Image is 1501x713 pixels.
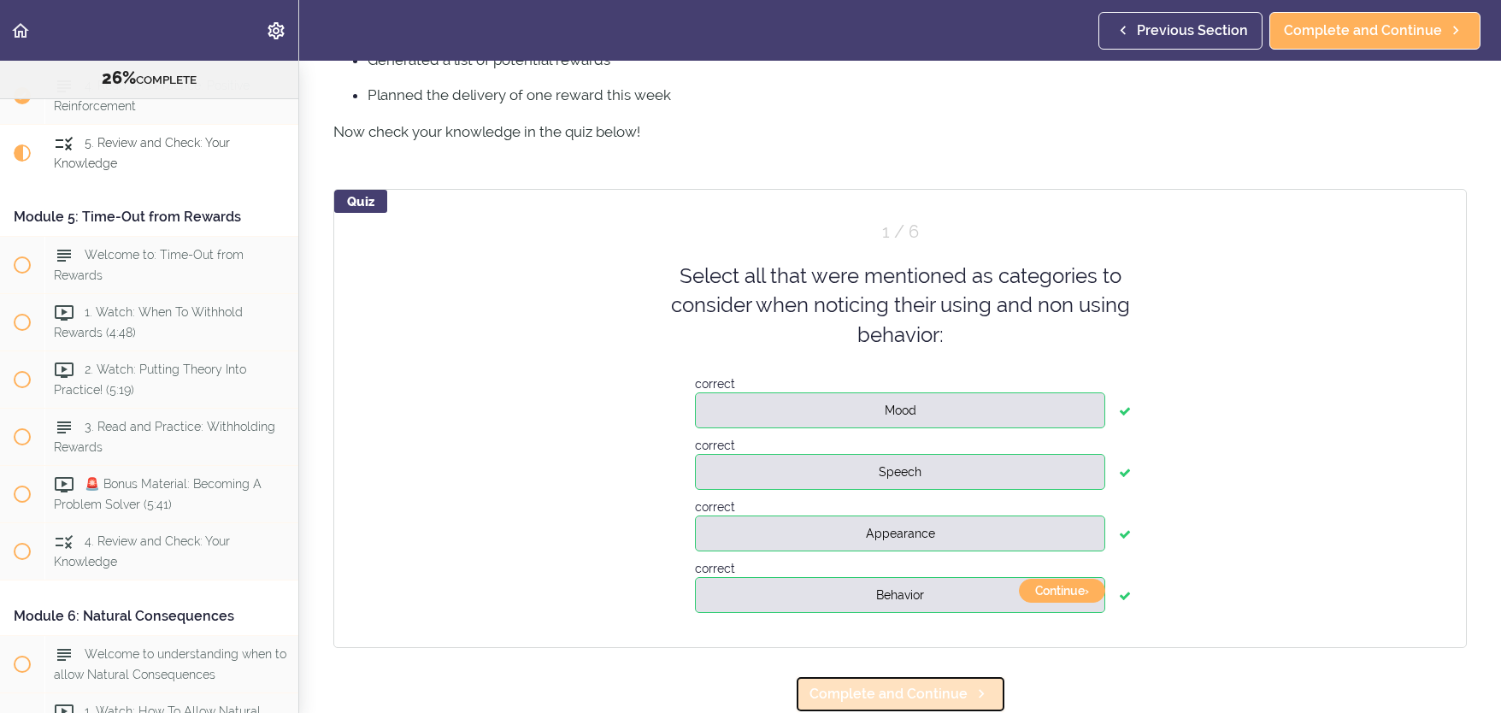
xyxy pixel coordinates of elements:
[695,377,735,391] span: correct
[795,675,1006,713] a: Complete and Continue
[695,220,1105,245] div: Question 1 out of 6
[695,577,1105,613] button: Behavior
[54,647,286,681] span: Welcome to understanding when to allow Natural Consequences
[695,454,1105,490] button: Speech
[21,68,277,90] div: COMPLETE
[866,527,935,540] span: Appearance
[102,68,136,88] span: 26%
[54,362,246,396] span: 2. Watch: Putting Theory Into Practice! (5:19)
[54,305,243,339] span: 1. Watch: When To Withhold Rewards (4:48)
[809,684,968,704] span: Complete and Continue
[695,562,735,575] span: correct
[1019,579,1105,603] button: continue
[1098,12,1263,50] a: Previous Section
[1269,12,1480,50] a: Complete and Continue
[333,123,640,140] span: Now check your knowledge in the quiz below!
[885,404,916,417] span: Mood
[54,534,230,568] span: 4. Review and Check: Your Knowledge
[695,392,1105,428] button: Mood
[266,21,286,41] svg: Settings Menu
[652,262,1148,350] div: Select all that were mentioned as categories to consider when noticing their using and non using ...
[876,588,924,602] span: Behavior
[879,465,921,479] span: Speech
[54,136,230,169] span: 5. Review and Check: Your Knowledge
[1137,21,1248,41] span: Previous Section
[54,477,262,510] span: 🚨 Bonus Material: Becoming A Problem Solver (5:41)
[695,439,735,452] span: correct
[10,21,31,41] svg: Back to course curriculum
[54,248,244,281] span: Welcome to: Time-Out from Rewards
[54,79,250,112] span: 4. Read and Practice: Positive Reinforcement
[695,516,1105,551] button: Appearance
[368,86,671,103] span: Planned the delivery of one reward this week
[54,420,275,453] span: 3. Read and Practice: Withholding Rewards
[1284,21,1442,41] span: Complete and Continue
[695,500,735,514] span: correct
[334,190,387,213] div: Quiz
